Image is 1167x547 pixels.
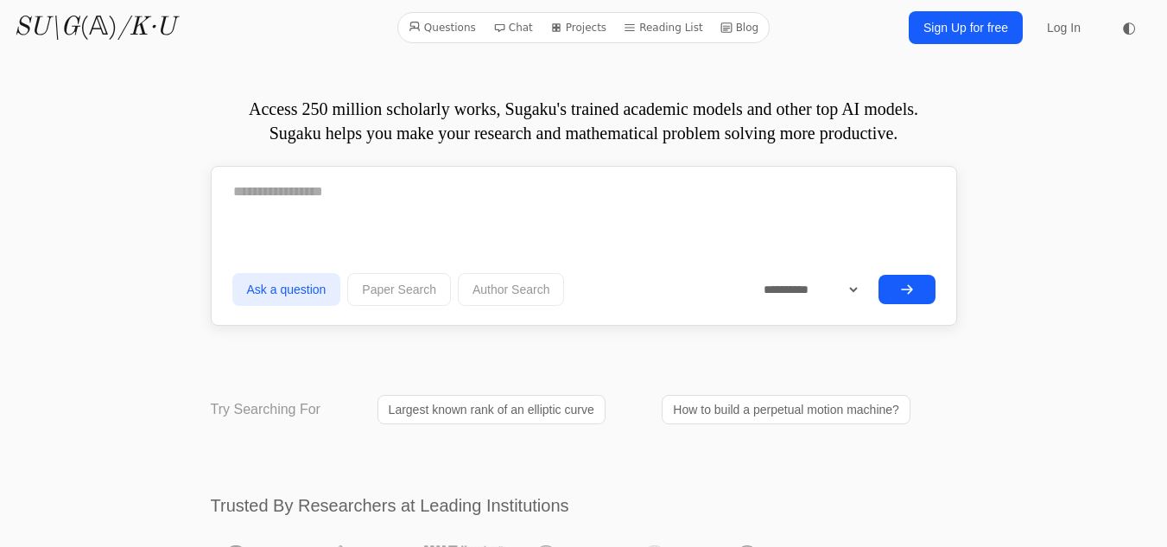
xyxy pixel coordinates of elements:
[1037,12,1091,43] a: Log In
[211,97,957,145] p: Access 250 million scholarly works, Sugaku's trained academic models and other top AI models. Sug...
[1112,10,1146,45] button: ◐
[543,16,613,39] a: Projects
[662,395,910,424] a: How to build a perpetual motion machine?
[909,11,1023,44] a: Sign Up for free
[617,16,710,39] a: Reading List
[14,15,79,41] i: SU\G
[211,399,320,420] p: Try Searching For
[14,12,175,43] a: SU\G(𝔸)/K·U
[232,273,341,306] button: Ask a question
[714,16,766,39] a: Blog
[402,16,483,39] a: Questions
[486,16,540,39] a: Chat
[117,15,175,41] i: /K·U
[458,273,565,306] button: Author Search
[377,395,606,424] a: Largest known rank of an elliptic curve
[347,273,451,306] button: Paper Search
[211,493,957,518] h2: Trusted By Researchers at Leading Institutions
[1122,20,1136,35] span: ◐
